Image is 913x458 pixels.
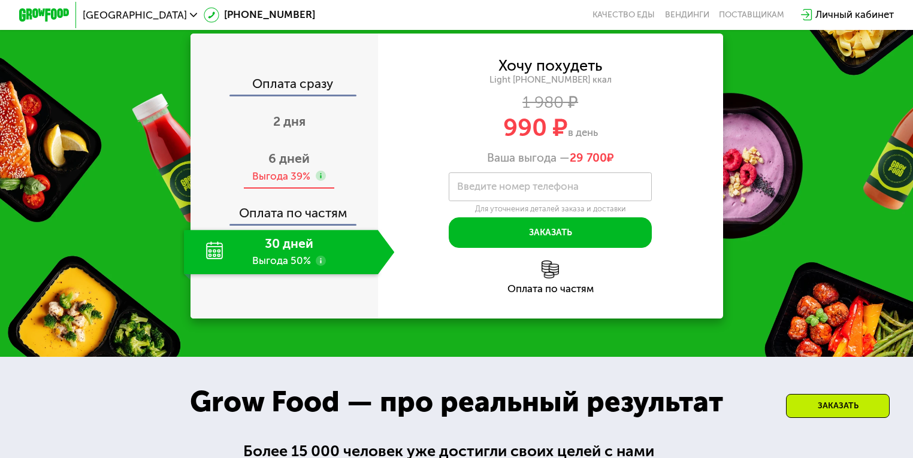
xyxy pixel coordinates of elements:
[665,10,709,20] a: Вендинги
[378,284,723,294] div: Оплата по частям
[273,114,306,129] span: 2 дня
[568,126,598,138] span: в день
[498,59,602,72] div: Хочу похудеть
[542,260,560,278] img: l6xcnZfty9opOoJh.png
[378,95,723,109] div: 1 980 ₽
[503,113,568,142] span: 990 ₽
[457,183,579,190] label: Введите номер телефона
[570,151,614,165] span: ₽
[83,10,187,20] span: [GEOGRAPHIC_DATA]
[786,394,890,418] div: Заказать
[592,10,655,20] a: Качество еды
[252,169,310,183] div: Выгода 39%
[169,380,744,423] div: Grow Food — про реальный результат
[378,151,723,165] div: Ваша выгода —
[449,217,652,248] button: Заказать
[192,78,378,95] div: Оплата сразу
[204,7,315,22] a: [PHONE_NUMBER]
[815,7,894,22] div: Личный кабинет
[192,195,378,224] div: Оплата по частям
[449,204,652,214] div: Для уточнения деталей заказа и доставки
[719,10,784,20] div: поставщикам
[268,151,310,166] span: 6 дней
[570,151,607,165] span: 29 700
[378,74,723,86] div: Light [PHONE_NUMBER] ккал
